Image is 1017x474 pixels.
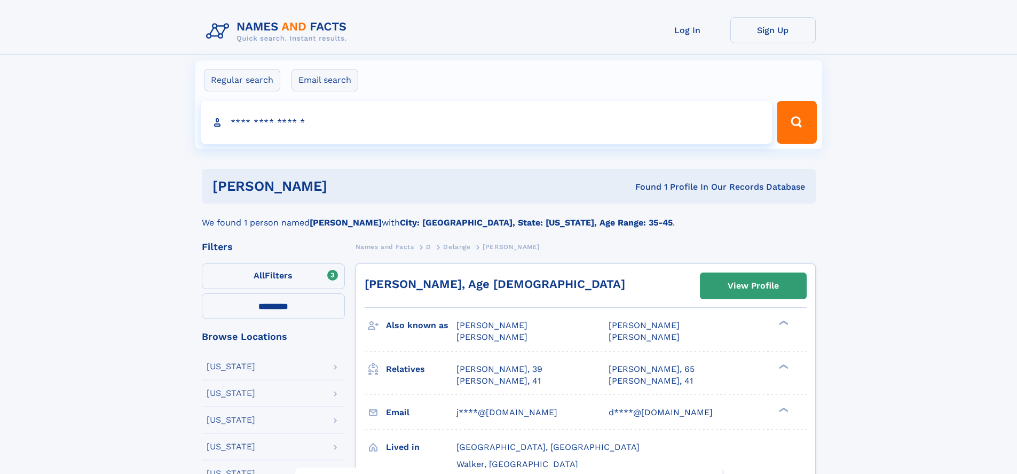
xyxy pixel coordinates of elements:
[481,181,805,193] div: Found 1 Profile In Our Records Database
[456,375,541,387] a: [PERSON_NAME], 41
[291,69,358,91] label: Email search
[730,17,816,43] a: Sign Up
[202,17,356,46] img: Logo Names and Facts
[609,375,693,387] a: [PERSON_NAME], 41
[202,332,345,341] div: Browse Locations
[426,240,431,253] a: D
[202,242,345,252] div: Filters
[386,316,456,335] h3: Also known as
[609,363,695,375] a: [PERSON_NAME], 65
[443,240,470,253] a: Delange
[443,243,470,251] span: Delange
[456,459,578,469] span: Walker, [GEOGRAPHIC_DATA]
[728,274,779,298] div: View Profile
[645,17,730,43] a: Log In
[202,204,816,229] div: We found 1 person named with .
[776,320,789,327] div: ❯
[254,270,265,281] span: All
[310,217,382,228] b: [PERSON_NAME]
[700,273,806,299] a: View Profile
[202,263,345,289] label: Filters
[386,438,456,456] h3: Lived in
[609,332,680,342] span: [PERSON_NAME]
[207,442,255,451] div: [US_STATE]
[207,389,255,398] div: [US_STATE]
[201,101,772,144] input: search input
[356,240,414,253] a: Names and Facts
[776,363,789,370] div: ❯
[365,277,625,291] a: [PERSON_NAME], Age [DEMOGRAPHIC_DATA]
[456,363,542,375] a: [PERSON_NAME], 39
[456,332,527,342] span: [PERSON_NAME]
[426,243,431,251] span: D
[400,217,673,228] b: City: [GEOGRAPHIC_DATA], State: [US_STATE], Age Range: 35-45
[456,442,640,452] span: [GEOGRAPHIC_DATA], [GEOGRAPHIC_DATA]
[386,360,456,378] h3: Relatives
[204,69,280,91] label: Regular search
[386,403,456,422] h3: Email
[609,320,680,330] span: [PERSON_NAME]
[483,243,540,251] span: [PERSON_NAME]
[776,406,789,413] div: ❯
[212,180,482,193] h1: [PERSON_NAME]
[207,416,255,424] div: [US_STATE]
[207,362,255,371] div: [US_STATE]
[456,320,527,330] span: [PERSON_NAME]
[777,101,816,144] button: Search Button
